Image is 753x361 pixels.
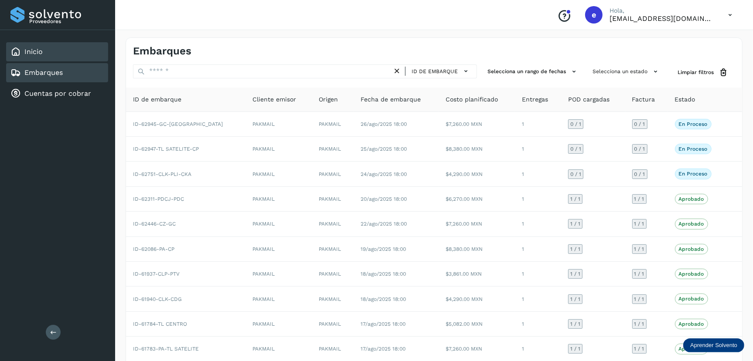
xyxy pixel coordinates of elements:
[133,221,176,227] span: ID-62446-CZ-GC
[484,64,582,79] button: Selecciona un rango de fechas
[412,67,458,75] span: ID de embarque
[361,146,407,152] span: 25/ago/2025 18:00
[570,246,580,252] span: 1 / 1
[679,121,708,127] p: En proceso
[515,162,561,186] td: 1
[439,162,515,186] td: $4,290.00 MXN
[515,137,561,162] td: 1
[312,162,354,186] td: PAKMAIL
[678,68,714,76] span: Limpiar filtros
[133,321,187,327] span: ID-61784-TL CENTRO
[439,212,515,236] td: $7,260.00 MXN
[679,146,708,152] p: En proceso
[439,187,515,212] td: $6,270.00 MXN
[679,196,704,202] p: Aprobado
[634,321,644,327] span: 1 / 1
[439,112,515,137] td: $7,260.00 MXN
[634,297,644,302] span: 1 / 1
[634,172,645,177] span: 0 / 1
[570,146,581,152] span: 0 / 1
[570,196,580,202] span: 1 / 1
[634,121,645,127] span: 0 / 1
[634,271,644,277] span: 1 / 1
[361,271,406,277] span: 18/ago/2025 18:00
[133,246,174,252] span: ID-62086-PA-CP
[245,212,312,236] td: PAKMAIL
[439,287,515,311] td: $4,290.00 MXN
[634,246,644,252] span: 1 / 1
[133,346,199,352] span: ID-61783-PA-TL SATELITE
[312,187,354,212] td: PAKMAIL
[6,42,108,61] div: Inicio
[312,212,354,236] td: PAKMAIL
[133,196,184,202] span: ID-62311-PDCJ-PDC
[515,287,561,311] td: 1
[515,212,561,236] td: 1
[361,321,405,327] span: 17/ago/2025 18:00
[24,68,63,77] a: Embarques
[245,262,312,287] td: PAKMAIL
[439,237,515,262] td: $8,380.00 MXN
[24,89,91,98] a: Cuentas por cobrar
[515,312,561,337] td: 1
[439,337,515,361] td: $7,260.00 MXN
[515,187,561,212] td: 1
[679,321,704,327] p: Aprobado
[6,84,108,103] div: Cuentas por cobrar
[515,237,561,262] td: 1
[515,262,561,287] td: 1
[634,221,644,226] span: 1 / 1
[361,95,421,104] span: Fecha de embarque
[446,95,498,104] span: Costo planificado
[570,346,580,351] span: 1 / 1
[570,121,581,127] span: 0 / 1
[361,171,407,177] span: 24/ago/2025 18:00
[568,95,610,104] span: POD cargadas
[133,296,182,302] span: ID-61940-CLK-CDG
[522,95,548,104] span: Entregas
[361,221,407,227] span: 22/ago/2025 18:00
[634,196,644,202] span: 1 / 1
[29,18,105,24] p: Proveedores
[515,112,561,137] td: 1
[361,296,406,302] span: 18/ago/2025 18:00
[24,47,43,56] a: Inicio
[409,65,473,78] button: ID de embarque
[245,137,312,162] td: PAKMAIL
[570,172,581,177] span: 0 / 1
[439,137,515,162] td: $8,380.00 MXN
[361,196,407,202] span: 20/ago/2025 18:00
[570,321,580,327] span: 1 / 1
[312,312,354,337] td: PAKMAIL
[133,121,223,127] span: ID-62945-GC-CZ
[361,346,405,352] span: 17/ago/2025 18:00
[133,45,191,57] h4: Embarques
[6,63,108,82] div: Embarques
[632,95,655,104] span: Factura
[312,137,354,162] td: PAKMAIL
[570,271,580,277] span: 1 / 1
[245,237,312,262] td: PAKMAIL
[245,112,312,137] td: PAKMAIL
[252,95,296,104] span: Cliente emisor
[319,95,338,104] span: Origen
[312,112,354,137] td: PAKMAIL
[570,221,580,226] span: 1 / 1
[671,64,735,81] button: Limpiar filtros
[439,312,515,337] td: $5,082.00 MXN
[679,271,704,277] p: Aprobado
[312,287,354,311] td: PAKMAIL
[133,171,191,177] span: ID-62751-CLK-PLI-CKA
[679,171,708,177] p: En proceso
[679,346,704,352] p: Aprobado
[312,237,354,262] td: PAKMAIL
[679,296,704,302] p: Aprobado
[634,346,644,351] span: 1 / 1
[634,146,645,152] span: 0 / 1
[683,338,744,352] div: Aprender Solvento
[690,342,737,349] p: Aprender Solvento
[245,287,312,311] td: PAKMAIL
[245,337,312,361] td: PAKMAIL
[245,162,312,186] td: PAKMAIL
[675,95,695,104] span: Estado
